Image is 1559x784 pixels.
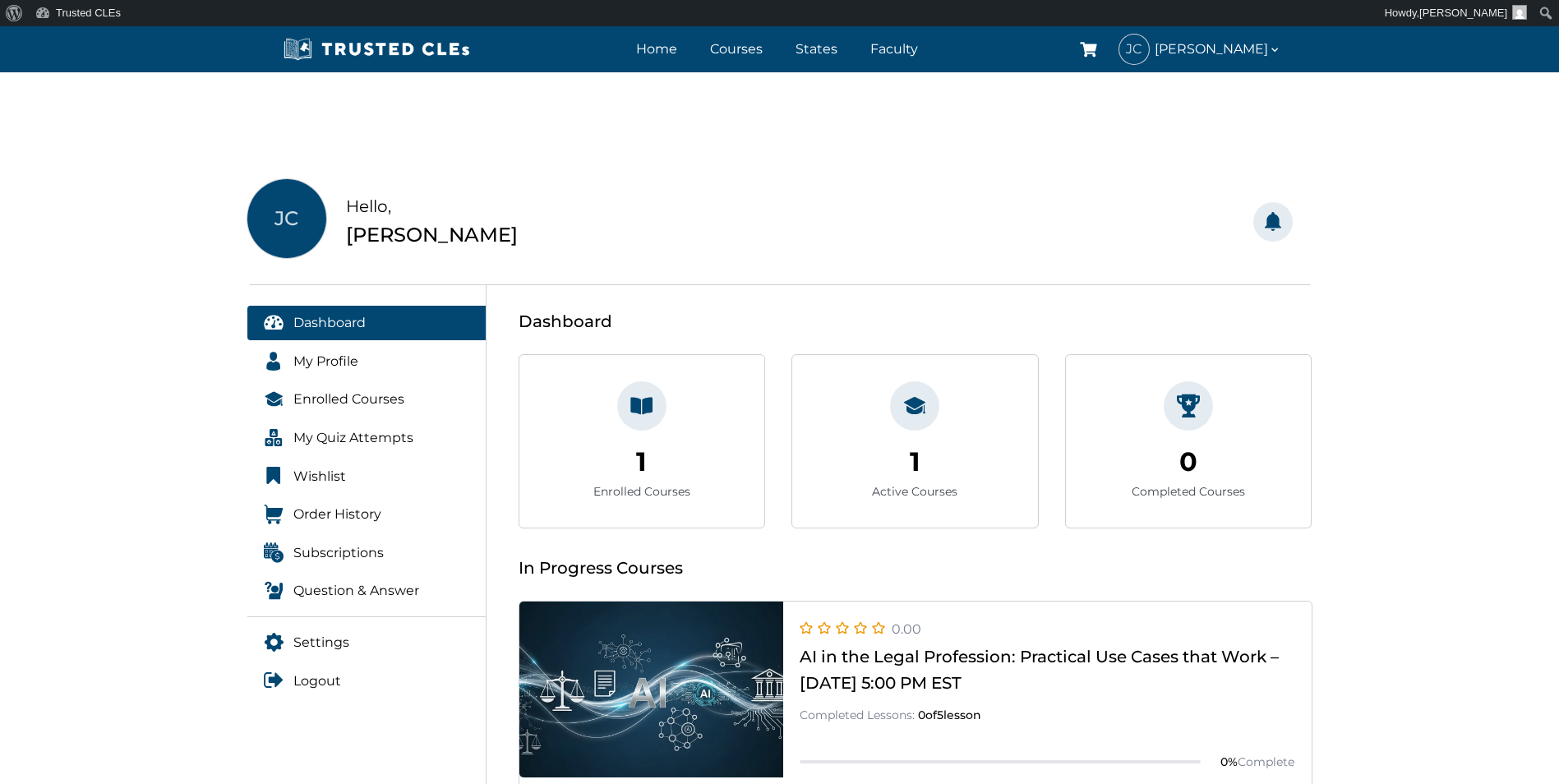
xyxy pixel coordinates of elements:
span: JC [1119,35,1149,64]
div: Enrolled Courses [593,482,690,500]
span: Order History [293,504,381,525]
a: Faculty [866,37,922,61]
span: My Quiz Attempts [293,427,413,449]
a: Logout [247,664,487,699]
img: Trusted CLEs [279,37,475,62]
div: Dashboard [519,308,1312,334]
a: States [791,37,842,61]
div: In Progress Courses [519,555,1312,581]
span: Enrolled Courses [293,389,404,410]
div: Active Courses [872,482,957,500]
a: Dashboard [247,306,487,340]
div: 1 [636,440,647,482]
a: Courses [706,37,767,61]
span: Question & Answer [293,580,419,602]
a: Wishlist [247,459,487,494]
span: Dashboard [293,312,366,334]
a: Subscriptions [247,536,487,570]
div: Completed Courses [1132,482,1245,500]
a: Enrolled Courses [247,382,487,417]
div: Hello, [346,193,518,219]
a: My Quiz Attempts [247,421,487,455]
a: Home [632,37,681,61]
a: My Profile [247,344,487,379]
a: Settings [247,625,487,660]
div: 1 [910,440,920,482]
span: Logout [293,671,341,692]
span: [PERSON_NAME] [1419,7,1507,19]
div: 0 [1179,440,1197,482]
span: Wishlist [293,466,346,487]
span: Settings [293,632,349,653]
span: My Profile [293,351,358,372]
a: Order History [247,497,487,532]
span: Subscriptions [293,542,384,564]
span: [PERSON_NAME] [1155,38,1281,60]
div: [PERSON_NAME] [346,219,518,251]
span: JC [247,179,326,258]
a: Question & Answer [247,574,487,608]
